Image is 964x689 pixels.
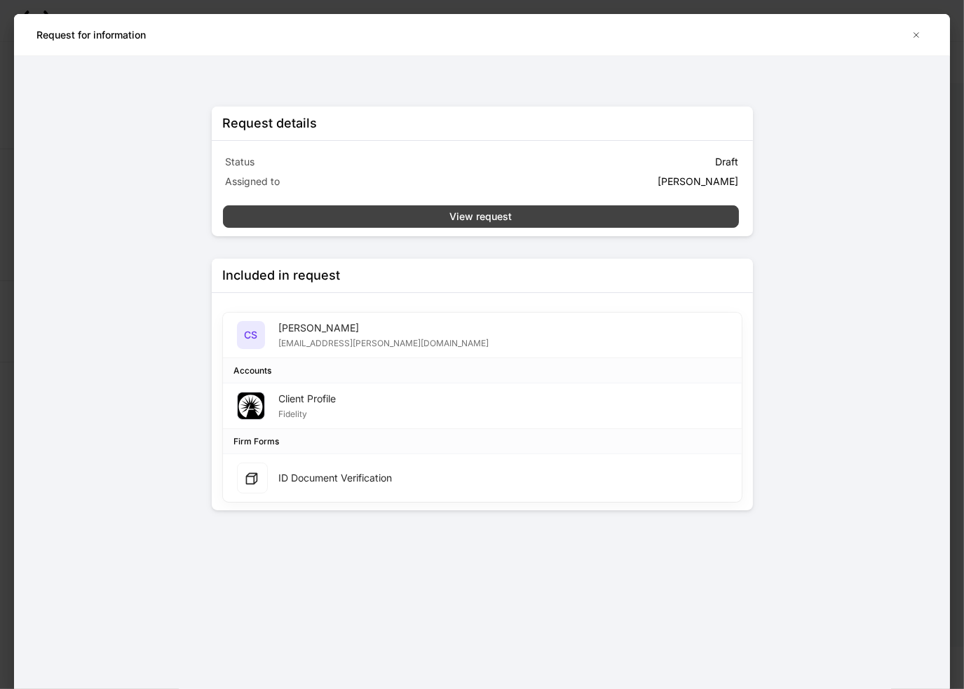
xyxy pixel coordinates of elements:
[234,435,280,448] div: Firm Forms
[223,115,318,132] div: Request details
[279,335,489,349] div: [EMAIL_ADDRESS][PERSON_NAME][DOMAIN_NAME]
[658,175,739,189] p: [PERSON_NAME]
[223,267,341,284] div: Included in request
[279,471,393,485] div: ID Document Verification
[223,205,739,228] button: View request
[226,155,480,169] p: Status
[279,392,337,406] div: Client Profile
[226,175,480,189] p: Assigned to
[279,321,489,335] div: [PERSON_NAME]
[36,28,146,42] h5: Request for information
[449,210,512,224] div: View request
[716,155,739,169] p: Draft
[244,328,257,342] h5: CS
[234,364,272,377] div: Accounts
[279,406,337,420] div: Fidelity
